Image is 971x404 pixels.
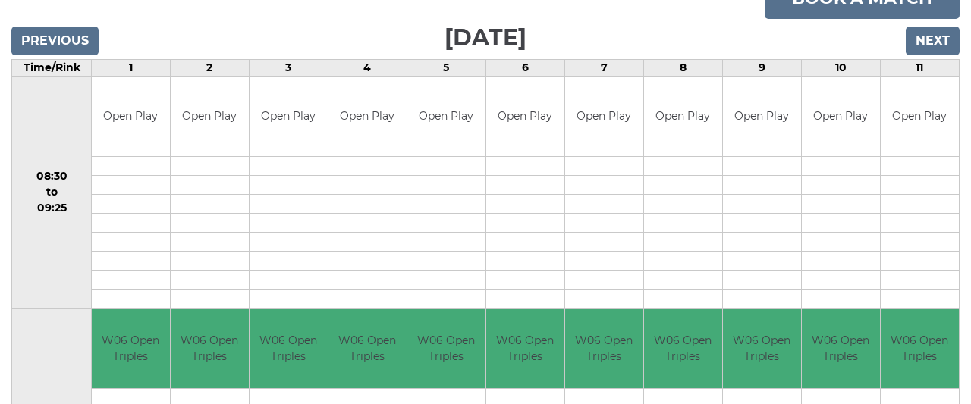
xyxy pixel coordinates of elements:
[644,309,722,389] td: W06 Open Triples
[723,309,801,389] td: W06 Open Triples
[906,27,960,55] input: Next
[486,77,564,156] td: Open Play
[723,77,801,156] td: Open Play
[565,77,643,156] td: Open Play
[486,309,564,389] td: W06 Open Triples
[12,77,92,309] td: 08:30 to 09:25
[722,60,801,77] td: 9
[801,60,880,77] td: 10
[565,309,643,389] td: W06 Open Triples
[802,77,880,156] td: Open Play
[92,77,170,156] td: Open Play
[250,77,328,156] td: Open Play
[407,309,485,389] td: W06 Open Triples
[880,60,959,77] td: 11
[881,77,959,156] td: Open Play
[249,60,328,77] td: 3
[407,60,485,77] td: 5
[12,60,92,77] td: Time/Rink
[643,60,722,77] td: 8
[171,309,249,389] td: W06 Open Triples
[92,60,171,77] td: 1
[564,60,643,77] td: 7
[802,309,880,389] td: W06 Open Triples
[328,309,407,389] td: W06 Open Triples
[328,77,407,156] td: Open Play
[92,309,170,389] td: W06 Open Triples
[328,60,407,77] td: 4
[485,60,564,77] td: 6
[407,77,485,156] td: Open Play
[170,60,249,77] td: 2
[644,77,722,156] td: Open Play
[11,27,99,55] input: Previous
[881,309,959,389] td: W06 Open Triples
[171,77,249,156] td: Open Play
[250,309,328,389] td: W06 Open Triples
